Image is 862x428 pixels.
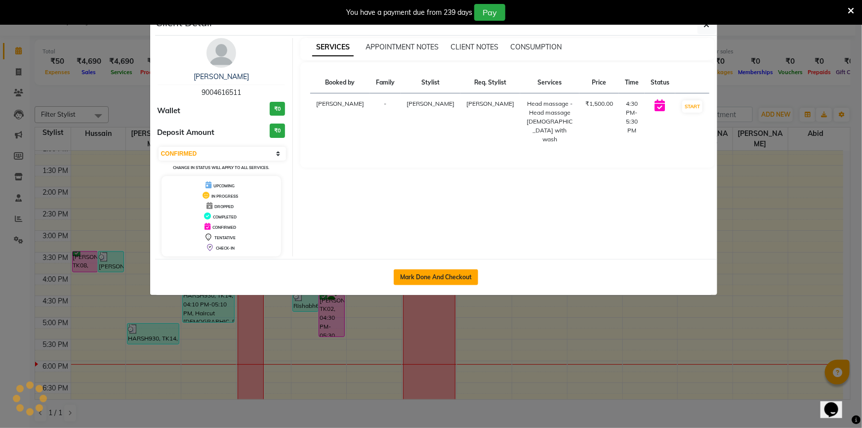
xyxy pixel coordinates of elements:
span: TENTATIVE [214,235,236,240]
th: Stylist [401,72,460,93]
span: IN PROGRESS [211,194,238,199]
th: Status [645,72,675,93]
td: - [370,93,401,150]
span: CONSUMPTION [510,43,562,51]
img: avatar [206,38,236,68]
span: CONFIRMED [212,225,236,230]
th: Booked by [310,72,370,93]
div: ₹1,500.00 [585,99,613,108]
button: Pay [474,4,505,21]
div: Head massage - Head massage [DEMOGRAPHIC_DATA] with wash [526,99,574,144]
span: 9004616511 [202,88,241,97]
h3: ₹0 [270,102,285,116]
small: Change in status will apply to all services. [173,165,269,170]
a: [PERSON_NAME] [194,72,249,81]
iframe: chat widget [821,388,852,418]
span: SERVICES [312,39,354,56]
th: Price [579,72,619,93]
span: CHECK-IN [216,246,235,251]
td: 4:30 PM-5:30 PM [619,93,645,150]
span: [PERSON_NAME] [466,100,514,107]
td: [PERSON_NAME] [310,93,370,150]
span: Deposit Amount [158,127,215,138]
th: Req. Stylist [460,72,520,93]
span: COMPLETED [213,214,237,219]
th: Family [370,72,401,93]
span: DROPPED [214,204,234,209]
th: Time [619,72,645,93]
span: UPCOMING [213,183,235,188]
span: APPOINTMENT NOTES [366,43,439,51]
span: CLIENT NOTES [451,43,498,51]
th: Services [520,72,579,93]
div: You have a payment due from 239 days [346,7,472,18]
button: Mark Done And Checkout [394,269,478,285]
button: START [682,100,702,113]
span: [PERSON_NAME] [407,100,454,107]
span: Wallet [158,105,181,117]
h3: ₹0 [270,124,285,138]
